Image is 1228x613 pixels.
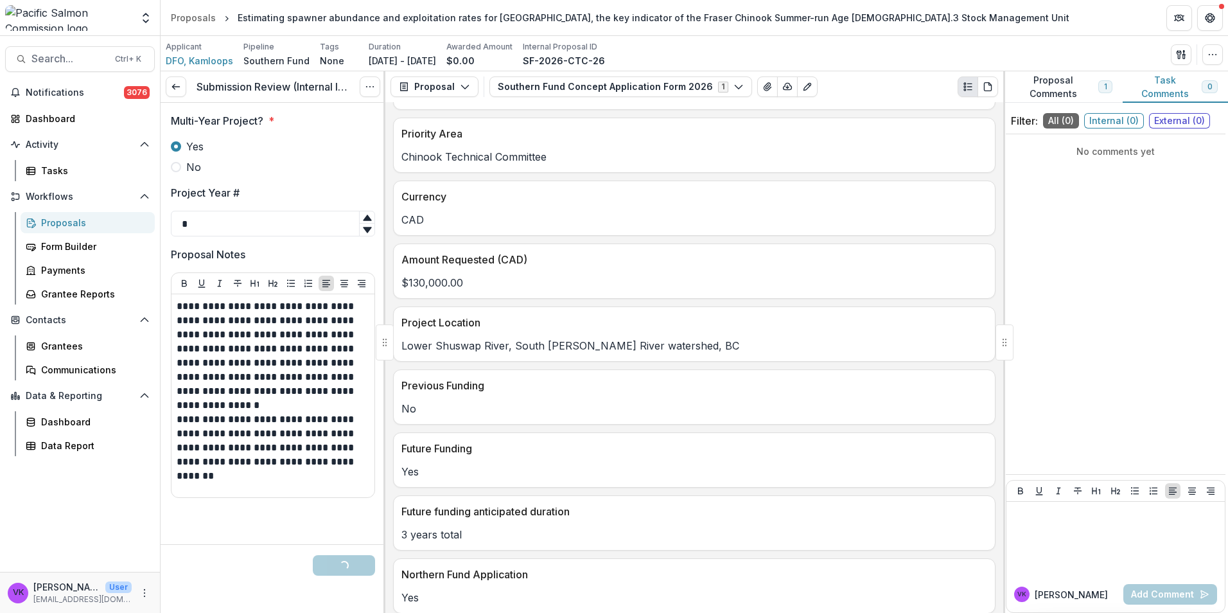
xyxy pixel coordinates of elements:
div: Dashboard [41,415,145,429]
button: Partners [1166,5,1192,31]
a: Dashboard [5,108,155,129]
div: Estimating spawner abundance and exploitation rates for [GEOGRAPHIC_DATA], the key indicator of t... [238,11,1069,24]
button: Ordered List [301,276,316,291]
div: Ctrl + K [112,52,144,66]
button: Italicize [212,276,227,291]
img: Pacific Salmon Commission logo [5,5,132,31]
button: Align Left [319,276,334,291]
p: SF-2026-CTC-26 [523,54,605,67]
span: 0 [1207,82,1212,91]
p: Priority Area [401,126,982,141]
p: Pipeline [243,41,274,53]
button: PDF view [978,76,998,97]
p: Previous Funding [401,378,982,393]
button: Bullet List [1127,483,1143,499]
button: Open Data & Reporting [5,386,155,406]
a: Grantee Reports [21,283,155,305]
div: Proposals [171,11,216,24]
p: Future funding anticipated duration [401,504,982,519]
button: Bullet List [283,276,299,291]
a: Proposals [166,8,221,27]
div: Grantees [41,339,145,353]
p: User [105,582,132,593]
a: Proposals [21,212,155,233]
div: Payments [41,263,145,277]
button: Notifications3076 [5,82,155,103]
button: Add Comment [1123,584,1217,605]
p: $0.00 [446,54,475,67]
span: 3076 [124,86,150,99]
p: Internal Proposal ID [523,41,597,53]
p: Proposal Notes [171,247,245,262]
p: Chinook Technical Committee [401,149,987,164]
button: Strike [230,276,245,291]
p: Yes [401,590,987,605]
span: 1 [1104,82,1107,91]
button: Align Center [337,276,352,291]
p: [PERSON_NAME] [33,580,100,594]
p: No comments yet [1011,145,1220,158]
div: Proposals [41,216,145,229]
button: Get Help [1197,5,1223,31]
p: Yes [401,464,987,479]
div: Dashboard [26,112,145,125]
p: 3 years total [401,527,987,542]
p: Northern Fund Application [401,567,982,582]
button: Heading 2 [1108,483,1123,499]
p: $130,000.00 [401,275,987,290]
button: Open Contacts [5,310,155,330]
p: Currency [401,189,982,204]
a: DFO, Kamloops [166,54,233,67]
p: Southern Fund [243,54,310,67]
span: Data & Reporting [26,391,134,402]
button: Proposal Comments [1003,71,1123,103]
a: Form Builder [21,236,155,257]
span: Contacts [26,315,134,326]
span: External ( 0 ) [1149,113,1210,129]
button: Align Right [1203,483,1218,499]
button: Italicize [1051,483,1066,499]
span: All ( 0 ) [1043,113,1079,129]
button: Underline [1031,483,1047,499]
button: Search... [5,46,155,72]
button: Southern Fund Concept Application Form 20261 [489,76,752,97]
p: Lower Shuswap River, South [PERSON_NAME] River watershed, BC [401,338,987,353]
button: Align Center [1184,483,1200,499]
p: Filter: [1011,113,1038,129]
span: Internal ( 0 ) [1084,113,1144,129]
span: Workflows [26,191,134,202]
p: Project Location [401,315,982,330]
a: Payments [21,260,155,281]
button: Strike [1070,483,1085,499]
div: Victor Keong [13,589,24,597]
button: Ordered List [1146,483,1161,499]
div: Communications [41,363,145,377]
div: Form Builder [41,240,145,253]
p: Amount Requested (CAD) [401,252,982,267]
button: More [137,585,152,601]
button: View Attached Files [757,76,778,97]
p: Multi-Year Project? [171,113,263,129]
p: [DATE] - [DATE] [369,54,436,67]
p: No [401,401,987,416]
button: Heading 2 [265,276,281,291]
button: Heading 1 [247,276,263,291]
button: Open Activity [5,134,155,155]
a: Data Report [21,435,155,456]
span: Yes [186,139,204,154]
div: Victor Keong [1017,591,1026,598]
a: Grantees [21,335,155,357]
p: [PERSON_NAME] [1035,588,1108,601]
div: Grantee Reports [41,287,145,301]
button: Bold [177,276,192,291]
button: Open entity switcher [137,5,155,31]
span: Activity [26,139,134,150]
span: Notifications [26,87,124,98]
button: Plaintext view [958,76,978,97]
span: Search... [31,53,107,65]
p: Tags [320,41,339,53]
p: [EMAIL_ADDRESS][DOMAIN_NAME] [33,594,132,605]
p: Project Year # [171,185,240,200]
button: Align Right [354,276,369,291]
